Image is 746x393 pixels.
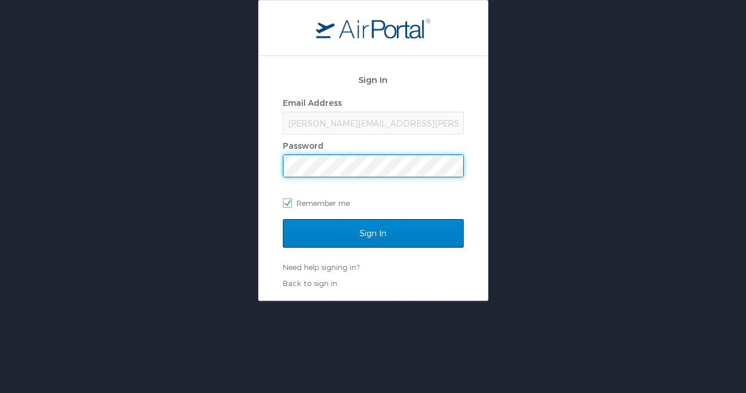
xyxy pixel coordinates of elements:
label: Password [283,141,323,150]
label: Email Address [283,98,342,108]
input: Sign In [283,219,464,248]
a: Need help signing in? [283,263,360,272]
h2: Sign In [283,73,464,86]
a: Back to sign in [283,279,337,288]
label: Remember me [283,194,464,212]
img: logo [316,18,431,38]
